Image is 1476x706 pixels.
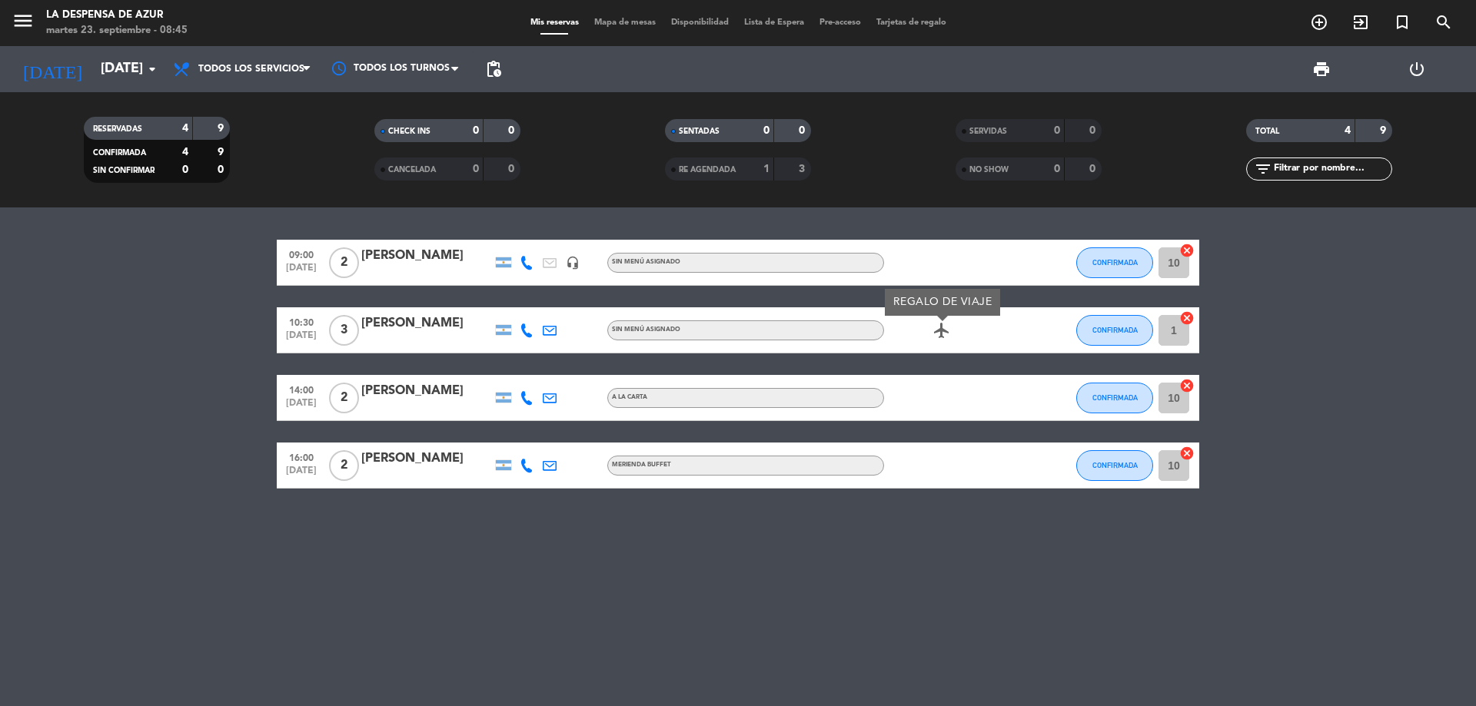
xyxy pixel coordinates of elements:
[1380,125,1389,136] strong: 9
[1089,125,1099,136] strong: 0
[1076,450,1153,481] button: CONFIRMADA
[473,164,479,174] strong: 0
[484,60,503,78] span: pending_actions
[93,149,146,157] span: CONFIRMADA
[361,449,492,469] div: [PERSON_NAME]
[1092,393,1138,402] span: CONFIRMADA
[508,125,517,136] strong: 0
[218,147,227,157] strong: 9
[1092,461,1138,469] span: CONFIRMADA
[1345,125,1351,136] strong: 4
[218,123,227,134] strong: 9
[1434,13,1453,31] i: search
[763,125,770,136] strong: 0
[969,128,1007,135] span: SERVIDAS
[388,128,430,135] span: CHECK INS
[282,448,321,466] span: 16:00
[182,164,188,175] strong: 0
[1312,60,1331,78] span: print
[282,398,321,416] span: [DATE]
[1076,315,1153,346] button: CONFIRMADA
[1408,60,1426,78] i: power_settings_new
[523,18,587,27] span: Mis reservas
[679,128,720,135] span: SENTADAS
[1092,326,1138,334] span: CONFIRMADA
[1255,128,1279,135] span: TOTAL
[182,123,188,134] strong: 4
[282,263,321,280] span: [DATE]
[1351,13,1370,31] i: exit_to_app
[1092,258,1138,267] span: CONFIRMADA
[46,8,188,23] div: La Despensa de Azur
[566,256,580,270] i: headset_mic
[612,462,671,468] span: Merienda Buffet
[218,164,227,175] strong: 0
[93,125,142,133] span: RESERVADAS
[46,23,188,38] div: martes 23. septiembre - 08:45
[282,245,321,263] span: 09:00
[1179,446,1195,461] i: cancel
[1179,243,1195,258] i: cancel
[1310,13,1328,31] i: add_circle_outline
[679,166,736,174] span: RE AGENDADA
[361,313,492,333] div: [PERSON_NAME]
[1254,160,1272,178] i: filter_list
[612,394,647,400] span: A LA CARTA
[329,315,359,346] span: 3
[969,166,1009,174] span: NO SHOW
[799,125,808,136] strong: 0
[812,18,869,27] span: Pre-acceso
[1179,378,1195,393] i: cancel
[1076,383,1153,413] button: CONFIRMADA
[198,64,304,75] span: Todos los servicios
[1054,125,1060,136] strong: 0
[612,259,680,265] span: Sin menú asignado
[612,326,680,333] span: Sin menú asignado
[736,18,812,27] span: Lista de Espera
[12,9,35,38] button: menu
[1089,164,1099,174] strong: 0
[1179,310,1195,326] i: cancel
[663,18,736,27] span: Disponibilidad
[869,18,954,27] span: Tarjetas de regalo
[1369,46,1464,92] div: LOG OUT
[885,289,1000,316] div: REGALO DE VIAJE
[799,164,808,174] strong: 3
[282,313,321,330] span: 10:30
[763,164,770,174] strong: 1
[932,321,951,340] i: airplanemode_active
[12,9,35,32] i: menu
[587,18,663,27] span: Mapa de mesas
[1076,247,1153,278] button: CONFIRMADA
[182,147,188,157] strong: 4
[388,166,436,174] span: CANCELADA
[282,330,321,348] span: [DATE]
[1393,13,1411,31] i: turned_in_not
[361,381,492,401] div: [PERSON_NAME]
[473,125,479,136] strong: 0
[329,450,359,481] span: 2
[1272,161,1391,177] input: Filtrar por nombre...
[12,52,93,86] i: [DATE]
[329,383,359,413] span: 2
[282,466,321,483] span: [DATE]
[93,167,155,174] span: SIN CONFIRMAR
[361,246,492,266] div: [PERSON_NAME]
[1054,164,1060,174] strong: 0
[508,164,517,174] strong: 0
[282,380,321,398] span: 14:00
[329,247,359,278] span: 2
[143,60,161,78] i: arrow_drop_down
